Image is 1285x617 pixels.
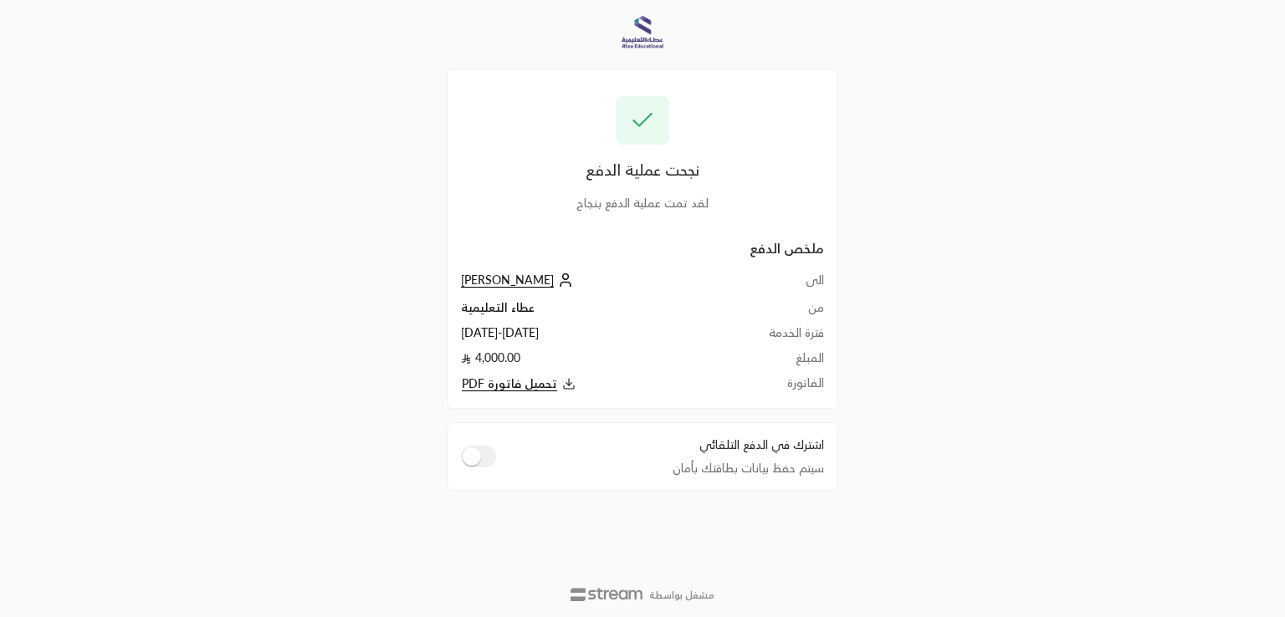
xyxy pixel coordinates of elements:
[461,324,710,349] td: [DATE] - [DATE]
[710,272,824,299] td: الى
[461,158,824,181] div: نجحت عملية الدفع
[461,195,824,212] div: لقد تمت عملية الدفع بنجاح
[462,376,557,391] span: تحميل فاتورة PDF
[461,299,710,324] td: عطاء التعليمية
[710,299,824,324] td: من
[461,273,577,287] a: [PERSON_NAME]
[461,349,710,375] td: 4,000.00
[649,589,714,602] p: مشغل بواسطة
[620,10,665,55] img: Company Logo
[673,460,824,477] span: سيتم حفظ بيانات بطاقتك بأمان
[461,273,554,288] span: [PERSON_NAME]
[710,324,824,349] td: فترة الخدمة
[710,349,824,375] td: المبلغ
[673,436,824,453] span: اشترك في الدفع التلقائي
[461,375,710,394] button: تحميل فاتورة PDF
[461,238,824,258] h2: ملخص الدفع
[710,375,824,394] td: الفاتورة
